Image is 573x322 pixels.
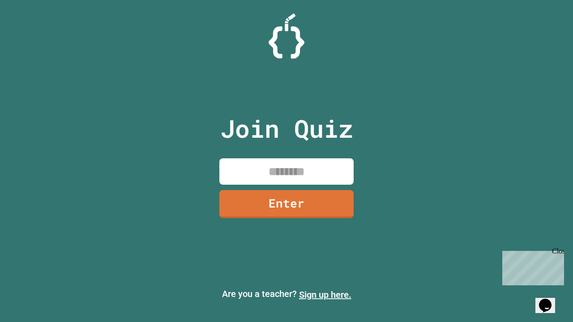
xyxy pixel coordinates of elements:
img: Logo.svg [269,13,304,59]
a: Enter [219,190,354,218]
a: Sign up here. [299,289,351,300]
p: Join Quiz [220,110,353,147]
p: Are you a teacher? [7,287,566,301]
iframe: chat widget [499,247,564,285]
div: Chat with us now!Close [4,4,62,57]
iframe: chat widget [535,286,564,313]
